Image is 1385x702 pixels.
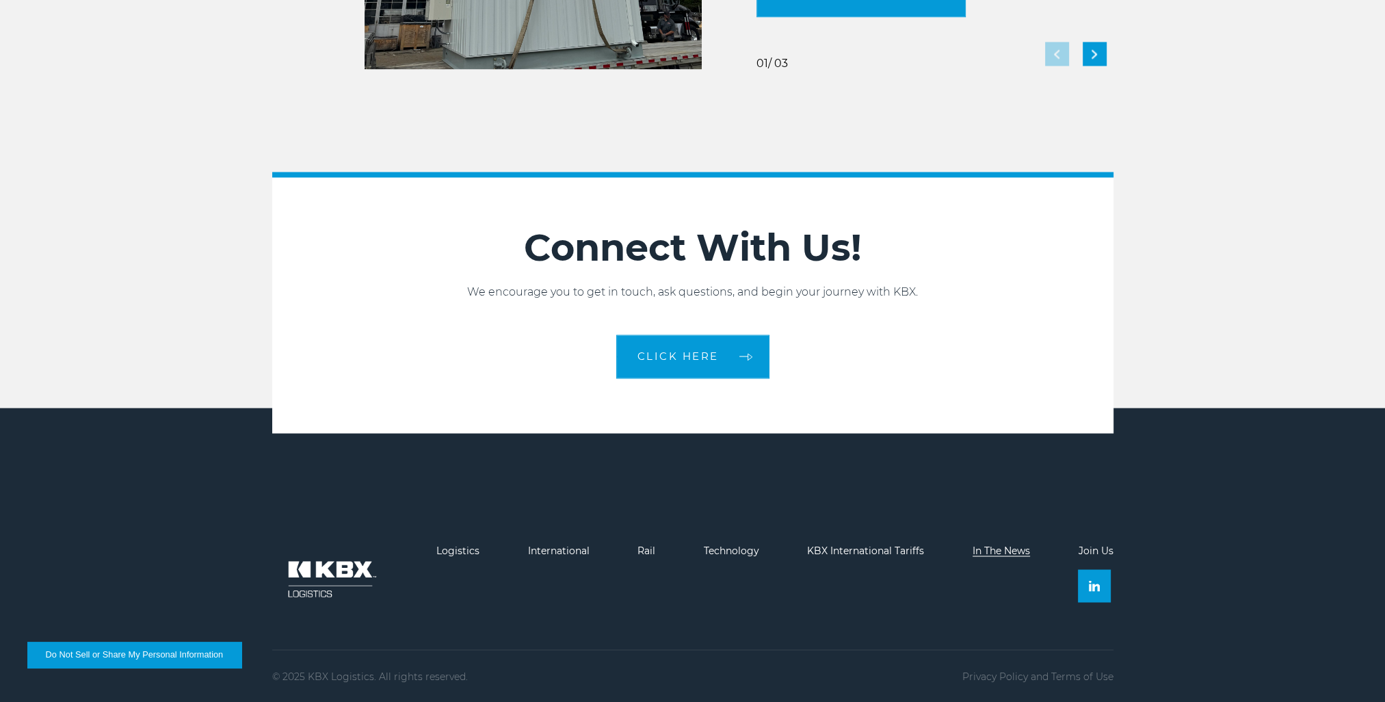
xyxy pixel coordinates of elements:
a: Rail [637,544,655,556]
div: Next slide [1083,42,1107,66]
h2: Connect With Us! [272,225,1113,270]
a: KBX International Tariffs [807,544,924,556]
a: CLICK HERE arrow arrow [616,335,769,378]
a: Logistics [436,544,479,556]
button: Do Not Sell or Share My Personal Information [27,642,241,668]
a: Join Us [1078,544,1113,556]
a: In The News [973,544,1030,556]
span: and [1031,670,1048,682]
img: Linkedin [1089,580,1100,591]
p: © 2025 KBX Logistics. All rights reserved. [272,671,468,681]
img: next slide [1092,49,1097,58]
img: kbx logo [272,545,388,613]
span: 01 [756,57,768,70]
p: We encourage you to get in touch, ask questions, and begin your journey with KBX. [272,284,1113,300]
a: International [528,544,590,556]
span: CLICK HERE [637,351,719,361]
div: / 03 [756,58,788,69]
a: Technology [704,544,759,556]
a: Privacy Policy [962,670,1028,682]
a: Terms of Use [1051,670,1113,682]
